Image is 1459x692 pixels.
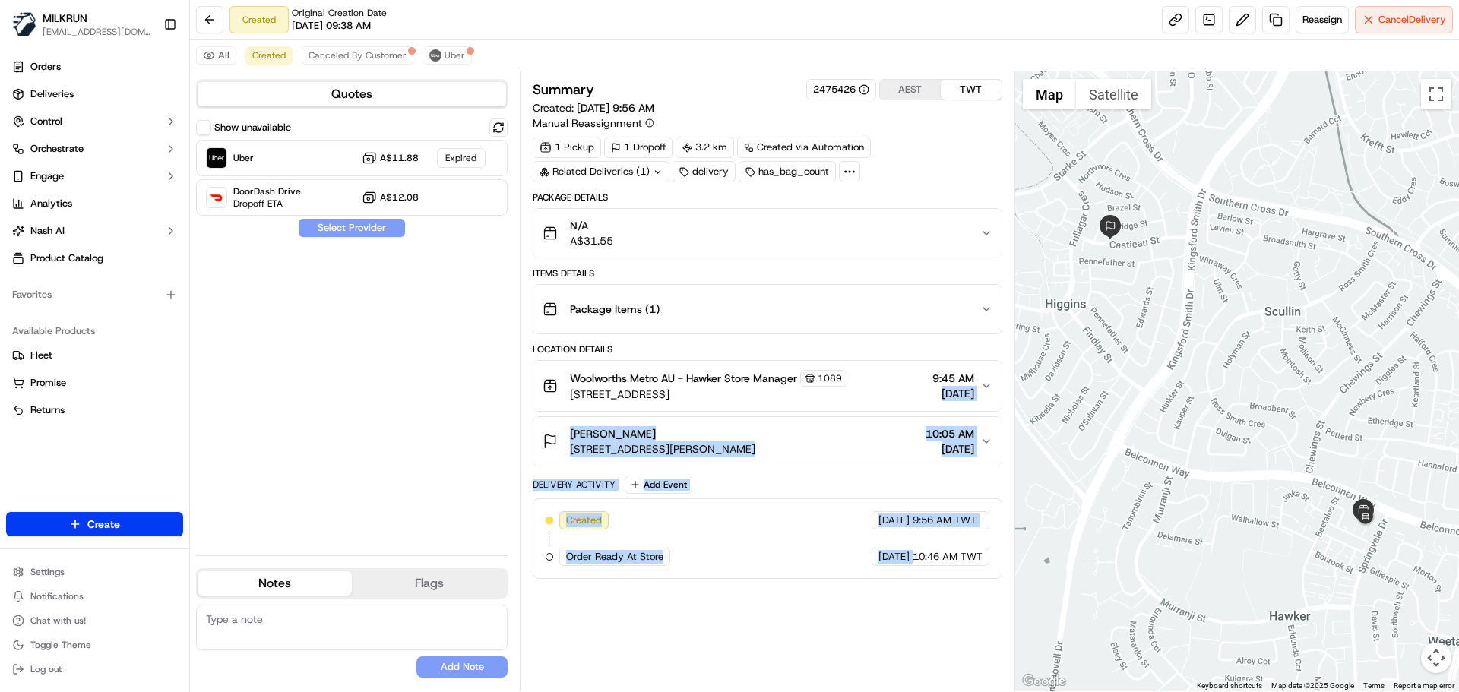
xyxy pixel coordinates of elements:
[233,197,301,210] span: Dropoff ETA
[6,82,183,106] a: Deliveries
[30,224,65,238] span: Nash AI
[570,218,613,233] span: N/A
[737,137,871,158] a: Created via Automation
[380,191,419,204] span: A$12.08
[1076,79,1151,109] button: Show satellite imagery
[6,319,183,343] div: Available Products
[12,12,36,36] img: MILKRUN
[880,80,941,100] button: AEST
[423,46,472,65] button: Uber
[6,512,183,536] button: Create
[1019,671,1069,691] img: Google
[533,137,601,158] div: 1 Pickup
[380,152,419,164] span: A$11.88
[30,251,103,265] span: Product Catalog
[43,11,87,26] button: MILKRUN
[533,267,1002,280] div: Items Details
[87,517,120,532] span: Create
[12,349,177,362] a: Fleet
[6,586,183,607] button: Notifications
[6,109,183,134] button: Control
[1355,6,1453,33] button: CancelDelivery
[6,634,183,656] button: Toggle Theme
[739,161,836,182] div: has_bag_count
[570,426,656,441] span: [PERSON_NAME]
[6,343,183,368] button: Fleet
[533,343,1002,355] div: Location Details
[30,615,86,627] span: Chat with us!
[533,209,1001,258] button: N/AA$31.55
[6,561,183,583] button: Settings
[533,361,1001,411] button: Woolworths Metro AU - Hawker Store Manager1089[STREET_ADDRESS]9:45 AM[DATE]
[302,46,413,65] button: Canceled By Customer
[1271,681,1354,690] span: Map data ©2025 Google
[196,46,236,65] button: All
[673,161,736,182] div: delivery
[533,191,1002,204] div: Package Details
[30,115,62,128] span: Control
[1363,681,1385,690] a: Terms (opens in new tab)
[813,83,869,96] button: 2475426
[214,121,291,134] label: Show unavailable
[198,571,352,596] button: Notes
[6,6,157,43] button: MILKRUNMILKRUN[EMAIL_ADDRESS][DOMAIN_NAME]
[533,100,654,115] span: Created:
[913,550,983,564] span: 10:46 AM TWT
[1023,79,1076,109] button: Show street map
[604,137,673,158] div: 1 Dropoff
[577,101,654,115] span: [DATE] 9:56 AM
[6,55,183,79] a: Orders
[245,46,293,65] button: Created
[1296,6,1349,33] button: Reassign
[6,219,183,243] button: Nash AI
[30,376,66,390] span: Promise
[913,513,976,527] span: 9:56 AM TWT
[533,115,642,131] span: Manual Reassignment
[30,87,74,101] span: Deliveries
[30,142,84,156] span: Orchestrate
[30,349,52,362] span: Fleet
[30,663,62,675] span: Log out
[6,164,183,188] button: Engage
[30,197,72,210] span: Analytics
[1421,643,1451,673] button: Map camera controls
[233,152,254,164] span: Uber
[932,386,974,401] span: [DATE]
[6,283,183,307] div: Favorites
[198,82,506,106] button: Quotes
[533,285,1001,333] button: Package Items (1)
[43,26,151,38] span: [EMAIL_ADDRESS][DOMAIN_NAME]
[30,639,91,651] span: Toggle Theme
[533,479,616,491] div: Delivery Activity
[30,590,84,602] span: Notifications
[6,659,183,680] button: Log out
[6,371,183,395] button: Promise
[437,148,486,168] div: Expired
[1394,681,1454,690] a: Report a map error
[445,49,465,62] span: Uber
[292,7,387,19] span: Original Creation Date
[570,302,660,317] span: Package Items ( 1 )
[207,188,226,207] img: DoorDash Drive
[818,372,842,384] span: 1089
[676,137,734,158] div: 3.2 km
[932,371,974,386] span: 9:45 AM
[207,148,226,168] img: Uber
[6,246,183,270] a: Product Catalog
[1197,681,1262,691] button: Keyboard shortcuts
[1302,13,1342,27] span: Reassign
[292,19,371,33] span: [DATE] 09:38 AM
[566,513,602,527] span: Created
[309,49,407,62] span: Canceled By Customer
[362,150,419,166] button: A$11.88
[233,185,301,197] span: DoorDash Drive
[941,80,1002,100] button: TWT
[533,417,1001,466] button: [PERSON_NAME][STREET_ADDRESS][PERSON_NAME]10:05 AM[DATE]
[30,169,64,183] span: Engage
[878,550,910,564] span: [DATE]
[30,60,61,74] span: Orders
[1019,671,1069,691] a: Open this area in Google Maps (opens a new window)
